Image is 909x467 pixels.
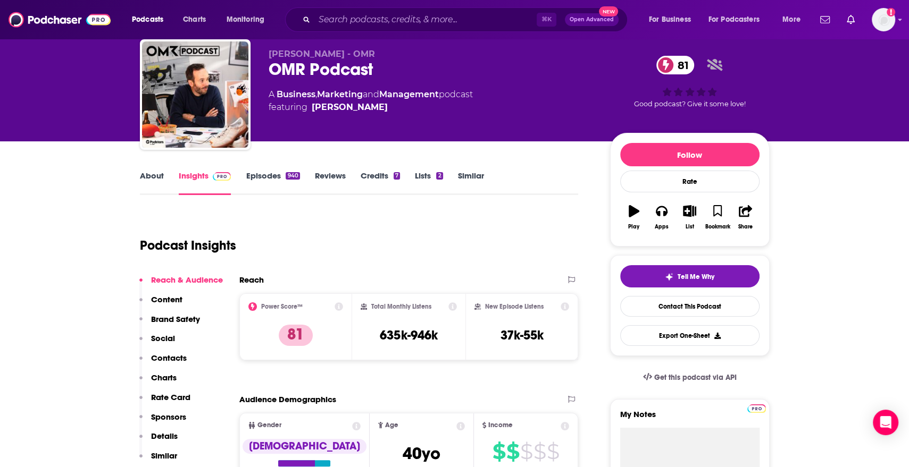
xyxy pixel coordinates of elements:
h3: 635k-946k [380,327,437,343]
div: Open Intercom Messenger [873,410,898,435]
button: Apps [648,198,676,236]
h2: Audience Demographics [239,394,336,404]
a: Business [277,89,315,99]
span: $ [506,443,519,460]
span: featuring [269,101,473,114]
span: Tell Me Why [678,273,714,281]
button: Bookmark [704,198,731,236]
h1: Podcast Insights [140,237,236,253]
span: and [363,89,379,99]
p: Details [151,431,178,441]
span: $ [493,443,505,460]
img: OMR Podcast [142,41,248,148]
button: Contacts [139,353,187,372]
p: Reach & Audience [151,275,223,285]
a: Charts [176,11,212,28]
p: Content [151,294,182,304]
p: Sponsors [151,412,186,422]
a: Marketing [317,89,363,99]
a: Episodes940 [246,171,299,195]
img: Podchaser Pro [213,172,231,181]
div: 81Good podcast? Give it some love! [610,49,770,115]
span: Open Advanced [570,17,614,22]
span: For Podcasters [708,12,760,27]
div: List [686,224,694,230]
h2: Power Score™ [261,303,303,310]
button: Content [139,294,182,314]
div: Apps [655,224,669,230]
button: Brand Safety [139,314,200,334]
img: Podchaser - Follow, Share and Rate Podcasts [9,10,111,30]
span: $ [547,443,559,460]
button: Reach & Audience [139,275,223,294]
span: Good podcast? Give it some love! [634,100,746,108]
div: [DEMOGRAPHIC_DATA] [243,439,366,454]
span: 81 [667,56,694,74]
p: 81 [279,325,313,346]
div: Search podcasts, credits, & more... [295,7,638,32]
button: open menu [775,11,814,28]
button: tell me why sparkleTell Me Why [620,265,760,287]
div: Rate [620,171,760,192]
p: Similar [151,451,177,461]
div: Play [628,224,639,230]
p: Social [151,333,175,343]
a: Similar [458,171,484,195]
button: Follow [620,143,760,166]
span: Podcasts [132,12,163,27]
a: Show notifications dropdown [816,11,834,29]
button: Social [139,333,175,353]
span: Age [385,422,398,429]
input: Search podcasts, credits, & more... [314,11,537,28]
button: Sponsors [139,412,186,431]
a: Reviews [315,171,346,195]
button: open menu [641,11,704,28]
button: Share [731,198,759,236]
a: Lists2 [415,171,443,195]
button: Export One-Sheet [620,325,760,346]
span: $ [520,443,532,460]
button: Charts [139,372,177,392]
div: 7 [394,172,400,180]
button: Open AdvancedNew [565,13,619,26]
span: Income [488,422,513,429]
span: Logged in as mdaniels [872,8,895,31]
span: Charts [183,12,206,27]
button: List [676,198,703,236]
img: User Profile [872,8,895,31]
button: open menu [702,11,775,28]
h3: 37k-55k [501,327,544,343]
button: open menu [219,11,278,28]
img: Podchaser Pro [747,404,766,413]
span: Get this podcast via API [654,373,736,382]
img: tell me why sparkle [665,273,673,281]
button: Details [139,431,178,451]
a: Contact This Podcast [620,296,760,317]
span: More [782,12,800,27]
a: Get this podcast via API [635,364,745,390]
a: Management [379,89,439,99]
span: , [315,89,317,99]
span: 40 yo [403,443,440,464]
a: About [140,171,164,195]
p: Contacts [151,353,187,363]
button: Show profile menu [872,8,895,31]
svg: Add a profile image [887,8,895,16]
a: Show notifications dropdown [843,11,859,29]
a: Credits7 [361,171,400,195]
p: Charts [151,372,177,383]
h2: New Episode Listens [485,303,544,310]
div: 2 [436,172,443,180]
button: Play [620,198,648,236]
a: Pro website [747,403,766,413]
a: Philipp Westermeyer [312,101,388,114]
div: A podcast [269,88,473,114]
span: $ [533,443,546,460]
label: My Notes [620,409,760,428]
button: Rate Card [139,392,190,412]
div: Bookmark [705,224,730,230]
a: InsightsPodchaser Pro [179,171,231,195]
button: open menu [124,11,177,28]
